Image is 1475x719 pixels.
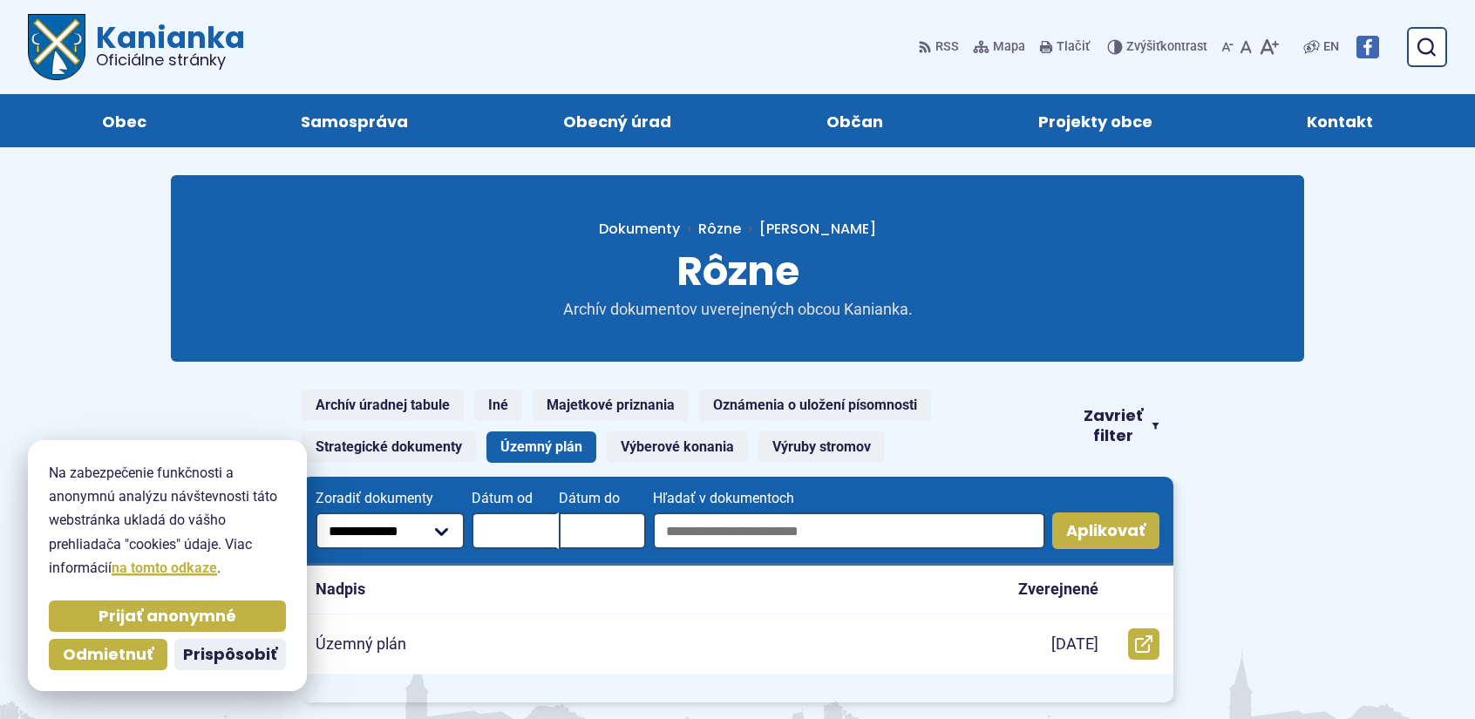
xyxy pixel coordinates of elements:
[174,639,286,670] button: Prispôsobiť
[599,219,680,239] span: Dokumenty
[1255,29,1282,65] button: Zväčšiť veľkosť písma
[241,94,469,147] a: Samospráva
[1356,36,1379,58] img: Prejsť na Facebook stránku
[472,491,559,506] span: Dátum od
[528,300,947,320] p: Archív dokumentov uverejnených obcou Kanianka.
[759,219,876,239] span: [PERSON_NAME]
[978,94,1213,147] a: Projekty obce
[826,94,883,147] span: Občan
[559,512,646,549] input: Dátum do
[599,219,698,239] a: Dokumenty
[559,491,646,506] span: Dátum do
[698,219,741,239] a: Rôzne
[533,390,689,421] a: Majetkové priznania
[301,94,408,147] span: Samospráva
[741,219,876,239] a: [PERSON_NAME]
[112,560,217,576] a: na tomto odkaze
[993,37,1025,58] span: Mapa
[316,580,365,600] p: Nadpis
[1323,37,1339,58] span: EN
[1018,580,1098,600] p: Zverejnené
[99,607,236,627] span: Prijať anonymné
[42,94,207,147] a: Obec
[1057,40,1090,55] span: Tlačiť
[766,94,943,147] a: Občan
[1107,29,1211,65] button: Zvýšiťkontrast
[653,491,1045,506] span: Hľadať v dokumentoch
[183,645,277,665] span: Prispôsobiť
[1218,29,1237,65] button: Zmenšiť veľkosť písma
[1247,94,1433,147] a: Kontakt
[653,512,1045,549] input: Hľadať v dokumentoch
[676,243,799,299] span: Rôzne
[563,94,671,147] span: Obecný úrad
[758,431,885,463] a: Výruby stromov
[1052,512,1159,549] button: Aplikovať
[607,431,748,463] a: Výberové konania
[49,600,286,632] button: Prijať anonymné
[969,29,1029,65] a: Mapa
[1237,29,1255,65] button: Nastaviť pôvodnú veľkosť písma
[1126,40,1207,55] span: kontrast
[1069,406,1173,445] button: Zavrieť filter
[49,461,286,580] p: Na zabezpečenie funkčnosti a anonymnú analýzu návštevnosti táto webstránka ukladá do vášho prehli...
[316,491,465,506] span: Zoradiť dokumenty
[102,94,146,147] span: Obec
[302,390,464,421] a: Archív úradnej tabule
[28,14,85,80] img: Prejsť na domovskú stránku
[1307,94,1373,147] span: Kontakt
[474,390,522,421] a: Iné
[28,14,245,80] a: Logo Kanianka, prejsť na domovskú stránku.
[503,94,731,147] a: Obecný úrad
[935,37,959,58] span: RSS
[486,431,596,463] a: Územný plán
[472,512,559,549] input: Dátum od
[96,52,245,68] span: Oficiálne stránky
[1320,37,1342,58] a: EN
[49,639,167,670] button: Odmietnuť
[85,23,245,68] span: Kanianka
[316,512,465,549] select: Zoradiť dokumenty
[918,29,962,65] a: RSS
[699,390,931,421] a: Oznámenia o uložení písomnosti
[1126,39,1160,54] span: Zvýšiť
[1038,94,1152,147] span: Projekty obce
[1083,406,1145,445] span: Zavrieť filter
[63,645,153,665] span: Odmietnuť
[1036,29,1093,65] button: Tlačiť
[316,634,406,655] p: Územný plán
[1051,634,1098,655] p: [DATE]
[302,431,476,463] a: Strategické dokumenty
